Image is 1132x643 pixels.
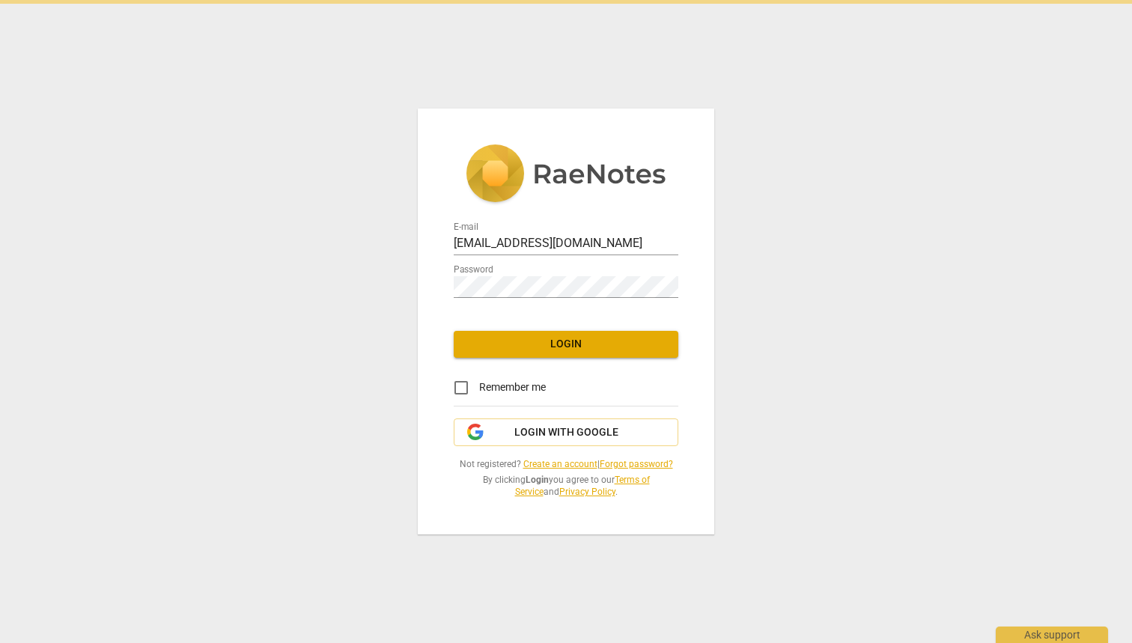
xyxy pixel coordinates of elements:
[514,425,618,440] span: Login with Google
[454,265,493,274] label: Password
[454,222,478,231] label: E-mail
[466,144,666,206] img: 5ac2273c67554f335776073100b6d88f.svg
[466,337,666,352] span: Login
[454,458,678,471] span: Not registered? |
[479,380,546,395] span: Remember me
[454,331,678,358] button: Login
[600,459,673,469] a: Forgot password?
[454,418,678,447] button: Login with Google
[996,627,1108,643] div: Ask support
[454,474,678,499] span: By clicking you agree to our and .
[559,487,615,497] a: Privacy Policy
[523,459,597,469] a: Create an account
[515,475,650,498] a: Terms of Service
[526,475,549,485] b: Login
